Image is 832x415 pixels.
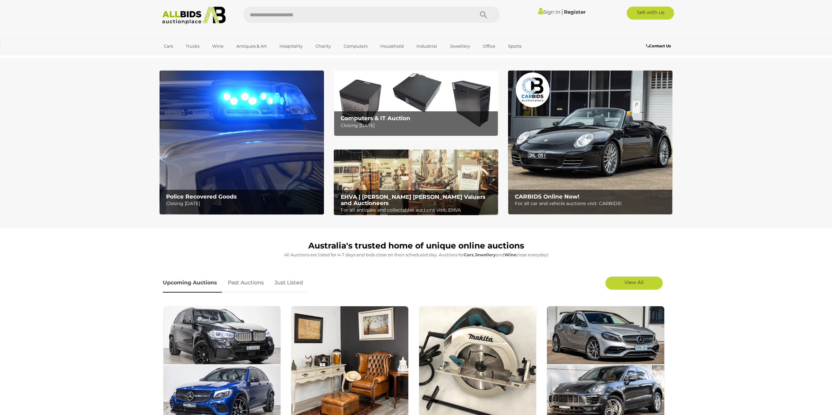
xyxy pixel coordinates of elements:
[163,241,670,250] h1: Australia's trusted home of unique online auctions
[646,42,672,50] a: Contact Us
[160,41,177,52] a: Cars
[646,43,671,48] b: Contact Us
[605,277,663,290] a: View All
[376,41,408,52] a: Household
[467,7,500,23] button: Search
[538,9,560,15] a: Sign In
[341,121,495,130] p: Closing [DATE]
[311,41,335,52] a: Charity
[232,41,271,52] a: Antiques & Art
[160,71,324,215] a: Police Recovered Goods Police Recovered Goods Closing [DATE]
[275,41,307,52] a: Hospitality
[475,252,496,257] strong: Jewellery
[159,7,229,24] img: Allbids.com.au
[341,206,495,214] p: For all antiques and collectables auctions visit: EHVA
[624,279,644,285] span: View All
[181,41,204,52] a: Trucks
[341,115,410,121] b: Computers & IT Auction
[464,252,474,257] strong: Cars
[334,150,498,215] a: EHVA | Evans Hastings Valuers and Auctioneers EHVA | [PERSON_NAME] [PERSON_NAME] Valuers and Auct...
[627,7,674,20] a: Sell with us
[160,52,214,62] a: [GEOGRAPHIC_DATA]
[341,194,485,206] b: EHVA | [PERSON_NAME] [PERSON_NAME] Valuers and Auctioneers
[446,41,474,52] a: Jewellery
[515,193,579,200] b: CARBIDS Online Now!
[515,200,669,208] p: For all car and vehicle auctions visit: CARBIDS!
[479,41,500,52] a: Office
[412,41,441,52] a: Industrial
[334,71,498,136] a: Computers & IT Auction Computers & IT Auction Closing [DATE]
[334,71,498,136] img: Computers & IT Auction
[270,273,308,293] a: Just Listed
[160,71,324,215] img: Police Recovered Goods
[508,71,672,215] a: CARBIDS Online Now! CARBIDS Online Now! For all car and vehicle auctions visit: CARBIDS!
[564,9,586,15] a: Register
[508,71,672,215] img: CARBIDS Online Now!
[504,252,516,257] strong: Wine
[166,193,237,200] b: Police Recovered Goods
[561,8,563,15] span: |
[208,41,228,52] a: Wine
[163,273,222,293] a: Upcoming Auctions
[163,251,670,259] p: All Auctions are listed for 4-7 days and bids close on their scheduled day. Auctions for , and cl...
[339,41,372,52] a: Computers
[334,150,498,215] img: EHVA | Evans Hastings Valuers and Auctioneers
[166,200,320,208] p: Closing [DATE]
[223,273,269,293] a: Past Auctions
[504,41,526,52] a: Sports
